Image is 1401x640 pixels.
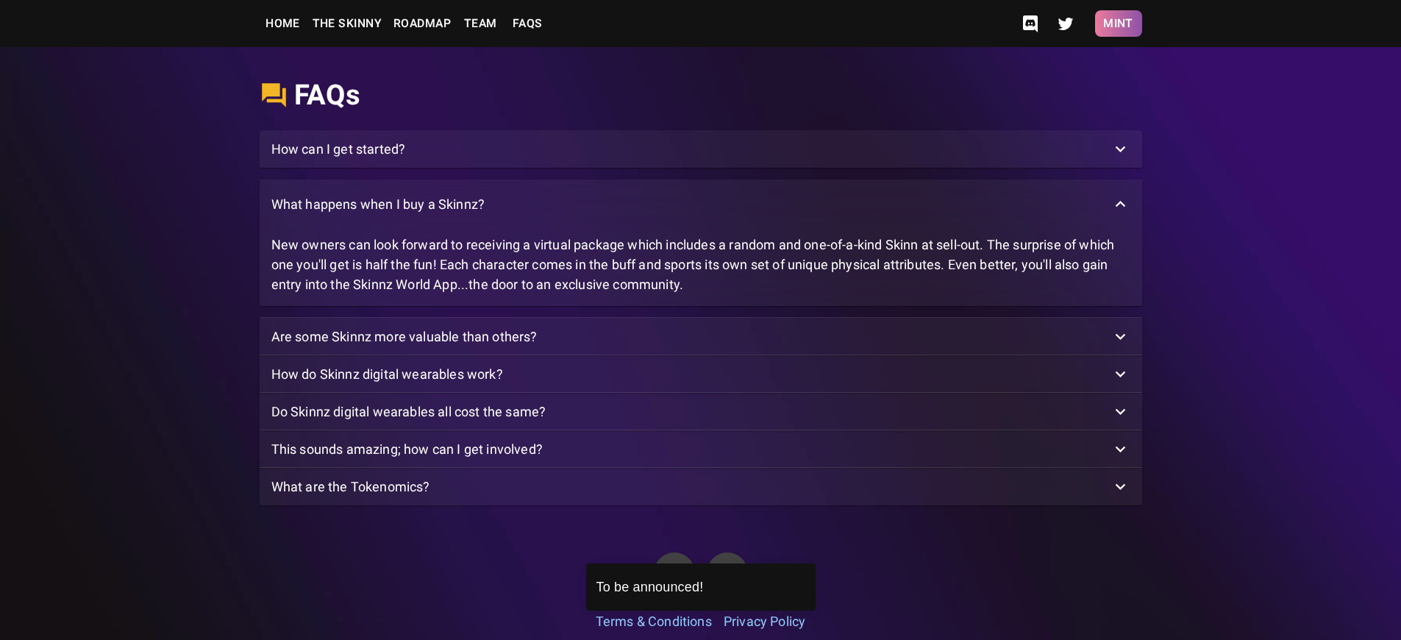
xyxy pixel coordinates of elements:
[271,327,538,346] p: Are some Skinnz more valuable than others?
[271,364,503,384] p: How do Skinnz digital wearables work?
[271,402,546,422] p: Do Skinnz digital wearables all cost the same?
[271,235,1130,294] p: New owners can look forward to receiving a virtual package which includes a random and one-of-a-k...
[260,318,1142,355] div: Are some Skinnz more valuable than others?
[457,9,504,38] a: Team
[260,430,1142,468] div: This sounds amazing; how can I get involved?
[260,355,1142,393] div: How do Skinnz digital wearables work?
[504,9,551,38] a: FAQs
[271,139,406,159] p: How can I get started?
[271,439,543,459] p: This sounds amazing; how can I get involved?
[260,393,1142,430] div: Do Skinnz digital wearables all cost the same?
[260,468,1142,505] div: What are the Tokenomics?
[260,179,1142,229] div: What happens when I buy a Skinnz?
[294,78,360,113] h4: FAQs
[388,9,457,38] a: Roadmap
[1095,10,1142,37] button: Mint
[307,9,388,38] a: The Skinny
[596,577,805,597] div: To be announced!
[260,130,1142,168] div: How can I get started?
[271,477,430,497] p: What are the Tokenomics?
[260,9,307,38] a: Home
[271,194,485,214] p: What happens when I buy a Skinnz?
